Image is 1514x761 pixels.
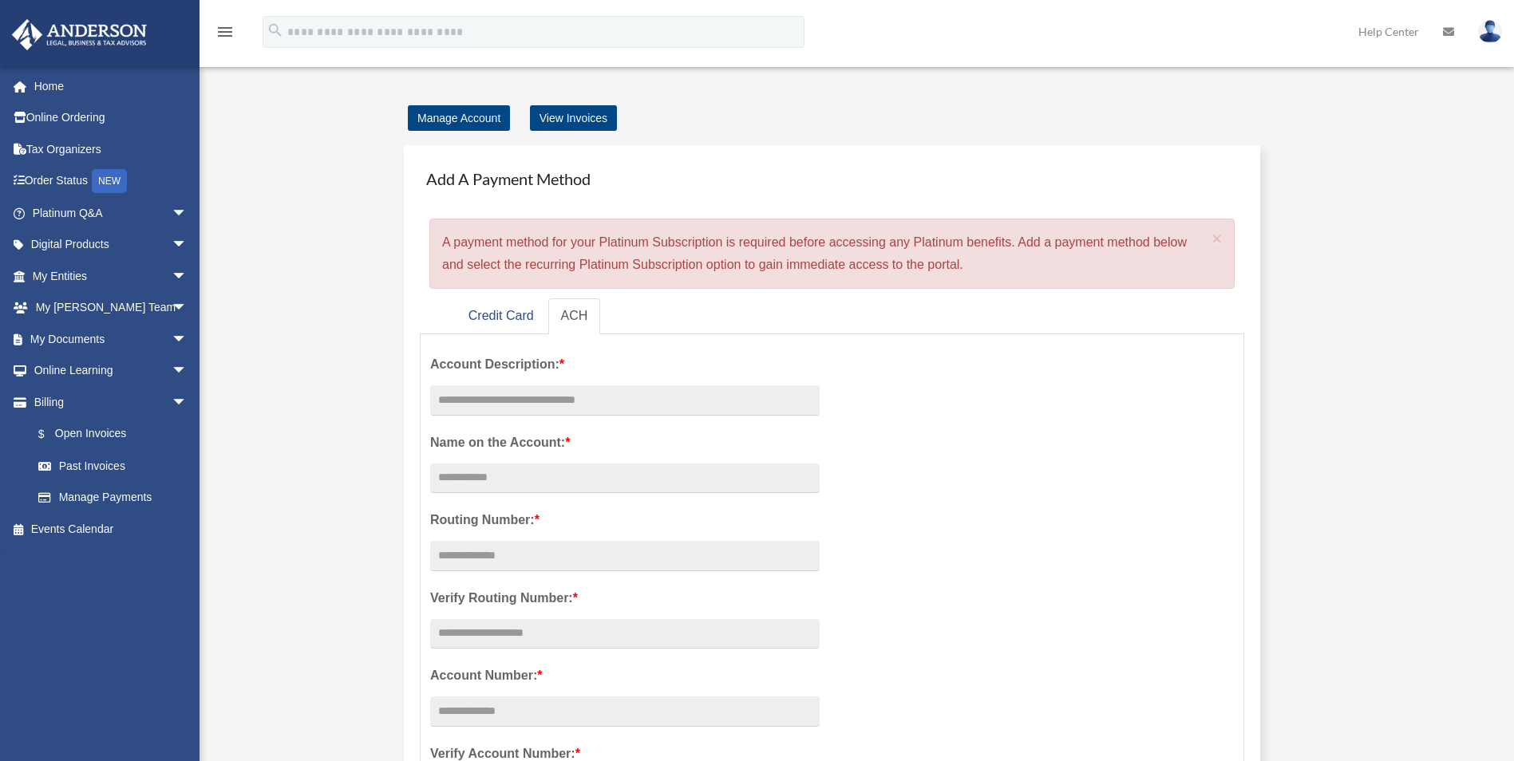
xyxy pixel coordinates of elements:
[11,513,211,545] a: Events Calendar
[429,219,1235,289] div: A payment method for your Platinum Subscription is required before accessing any Platinum benefit...
[172,386,204,419] span: arrow_drop_down
[11,323,211,355] a: My Documentsarrow_drop_down
[548,298,601,334] a: ACH
[11,102,211,134] a: Online Ordering
[408,105,510,131] a: Manage Account
[47,424,55,444] span: $
[7,19,152,50] img: Anderson Advisors Platinum Portal
[420,161,1244,196] h4: Add A Payment Method
[430,353,820,376] label: Account Description:
[172,292,204,325] span: arrow_drop_down
[11,292,211,324] a: My [PERSON_NAME] Teamarrow_drop_down
[1212,229,1223,247] span: ×
[1478,20,1502,43] img: User Pic
[172,355,204,388] span: arrow_drop_down
[267,22,284,39] i: search
[11,229,211,261] a: Digital Productsarrow_drop_down
[22,482,204,514] a: Manage Payments
[215,28,235,41] a: menu
[430,664,820,687] label: Account Number:
[92,169,127,193] div: NEW
[11,197,211,229] a: Platinum Q&Aarrow_drop_down
[11,70,211,102] a: Home
[530,105,617,131] a: View Invoices
[11,165,211,198] a: Order StatusNEW
[172,260,204,293] span: arrow_drop_down
[11,386,211,418] a: Billingarrow_drop_down
[22,418,211,451] a: $Open Invoices
[172,229,204,262] span: arrow_drop_down
[172,323,204,356] span: arrow_drop_down
[430,587,820,609] label: Verify Routing Number:
[430,432,820,454] label: Name on the Account:
[11,355,211,387] a: Online Learningarrow_drop_down
[430,509,820,531] label: Routing Number:
[456,298,547,334] a: Credit Card
[172,197,204,230] span: arrow_drop_down
[11,260,211,292] a: My Entitiesarrow_drop_down
[11,133,211,165] a: Tax Organizers
[1212,230,1223,246] button: Close
[22,450,211,482] a: Past Invoices
[215,22,235,41] i: menu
